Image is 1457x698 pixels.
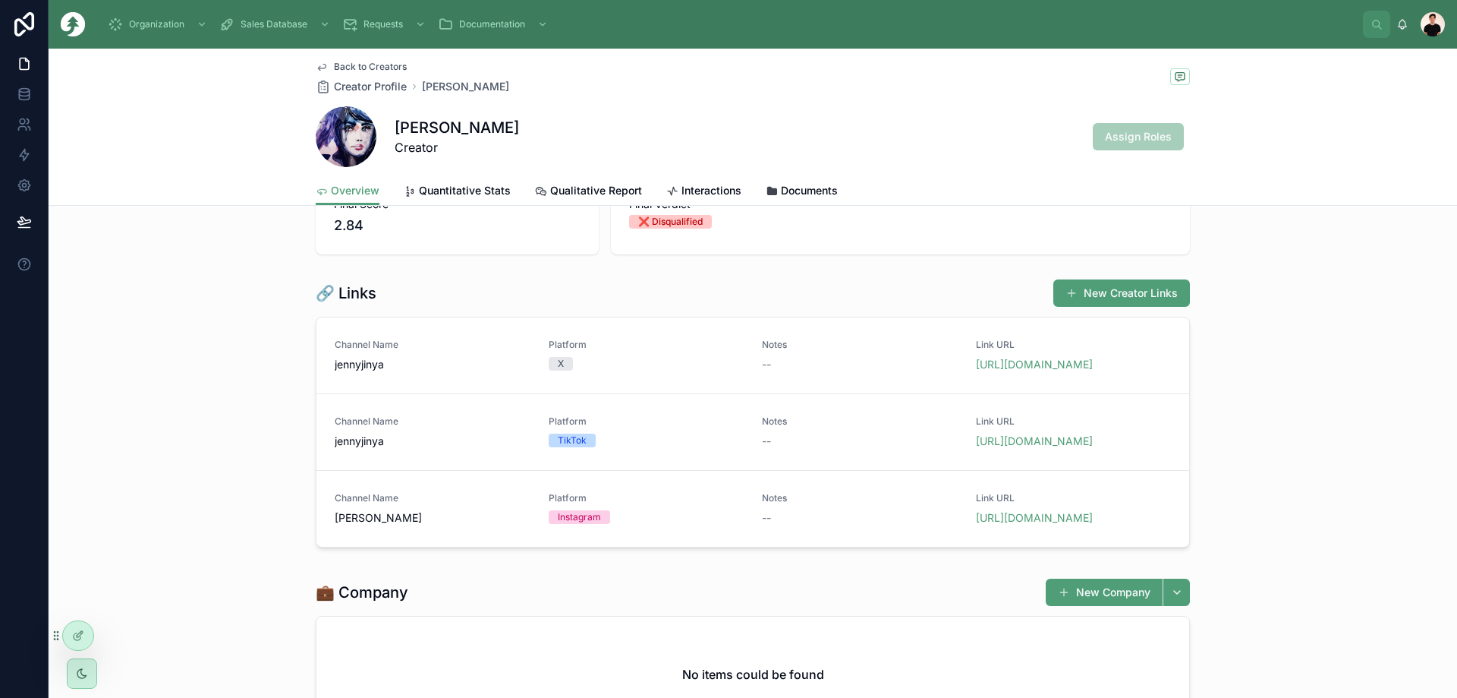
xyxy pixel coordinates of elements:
h2: No items could be found [682,665,824,684]
span: Notes [762,492,958,504]
a: Creator Profile [316,79,407,94]
a: Interactions [666,177,741,207]
span: -- [762,510,771,526]
a: [URL][DOMAIN_NAME] [976,511,1093,524]
div: TikTok [558,434,587,447]
span: Platform [549,492,744,504]
span: Channel Name [335,339,530,351]
a: Organization [103,11,215,38]
span: jennyjinya [335,357,530,372]
span: Link URL [976,492,1172,504]
span: Creator [395,138,519,156]
img: App logo [61,12,85,36]
span: Link URL [976,415,1172,428]
span: Qualitative Report [550,183,642,198]
span: Overview [331,183,379,198]
a: [PERSON_NAME] [422,79,509,94]
div: ❌ Disqualified [638,215,703,229]
span: Notes [762,415,958,428]
span: Platform [549,339,744,351]
a: Documentation [433,11,555,38]
a: Quantitative Stats [404,177,511,207]
span: -- [762,434,771,449]
h1: [PERSON_NAME] [395,117,519,138]
h1: 🔗 Links [316,283,376,304]
span: Platform [549,415,744,428]
span: Link URL [976,339,1172,351]
span: Interactions [681,183,741,198]
a: [URL][DOMAIN_NAME] [976,358,1093,371]
span: [PERSON_NAME] [335,510,530,526]
div: X [558,357,564,371]
span: Notes [762,339,958,351]
button: New Creator Links [1053,280,1190,307]
span: Documentation [459,18,525,30]
span: Requests [363,18,403,30]
a: Overview [316,177,379,206]
h1: 💼 Company [316,582,408,603]
button: New Company [1046,579,1163,606]
span: Organization [129,18,184,30]
a: Qualitative Report [535,177,642,207]
span: -- [762,357,771,372]
span: jennyjinya [335,434,530,449]
a: Back to Creators [316,61,407,73]
span: Documents [781,183,838,198]
div: Instagram [558,510,601,524]
span: 2.84 [334,215,581,236]
span: Quantitative Stats [419,183,511,198]
span: Channel Name [335,492,530,504]
a: [URL][DOMAIN_NAME] [976,434,1093,447]
a: Documents [766,177,838,207]
span: Channel Name [335,415,530,428]
span: Sales Database [241,18,307,30]
a: Requests [338,11,433,38]
span: Creator Profile [334,79,407,94]
span: Back to Creators [334,61,407,73]
div: scrollable content [97,8,1363,41]
a: Sales Database [215,11,338,38]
